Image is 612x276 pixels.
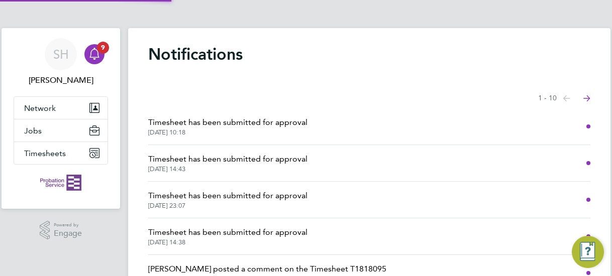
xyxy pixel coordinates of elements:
[148,116,308,136] a: Timesheet has been submitted for approval[DATE] 10:18
[14,74,108,86] span: Saqlain Hussain
[538,88,590,108] nav: Select page of notifications list
[40,175,81,191] img: probationservice-logo-retina.png
[148,128,308,136] span: [DATE] 10:18
[54,229,82,238] span: Engage
[148,165,308,173] span: [DATE] 14:43
[572,236,604,268] button: Engage Resource Center
[14,38,108,86] a: SH[PERSON_NAME]
[24,103,56,113] span: Network
[14,142,108,164] button: Timesheets
[148,153,308,173] a: Timesheet has been submitted for approval[DATE] 14:43
[2,28,120,209] nav: Main navigation
[148,226,308,246] a: Timesheet has been submitted for approval[DATE] 14:38
[148,202,308,210] span: [DATE] 23:07
[148,44,590,64] h1: Notifications
[24,126,42,135] span: Jobs
[148,116,308,128] span: Timesheet has been submitted for approval
[14,175,108,191] a: Go to home page
[97,42,109,54] span: 9
[148,226,308,238] span: Timesheet has been submitted for approval
[148,190,308,210] a: Timesheet has been submitted for approval[DATE] 23:07
[148,190,308,202] span: Timesheet has been submitted for approval
[148,238,308,246] span: [DATE] 14:38
[84,38,105,70] a: 9
[538,93,557,103] span: 1 - 10
[40,221,82,240] a: Powered byEngage
[53,48,69,61] span: SH
[24,149,66,158] span: Timesheets
[148,153,308,165] span: Timesheet has been submitted for approval
[54,221,82,229] span: Powered by
[14,97,108,119] button: Network
[148,263,386,275] span: [PERSON_NAME] posted a comment on the Timesheet T1818095
[14,119,108,142] button: Jobs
